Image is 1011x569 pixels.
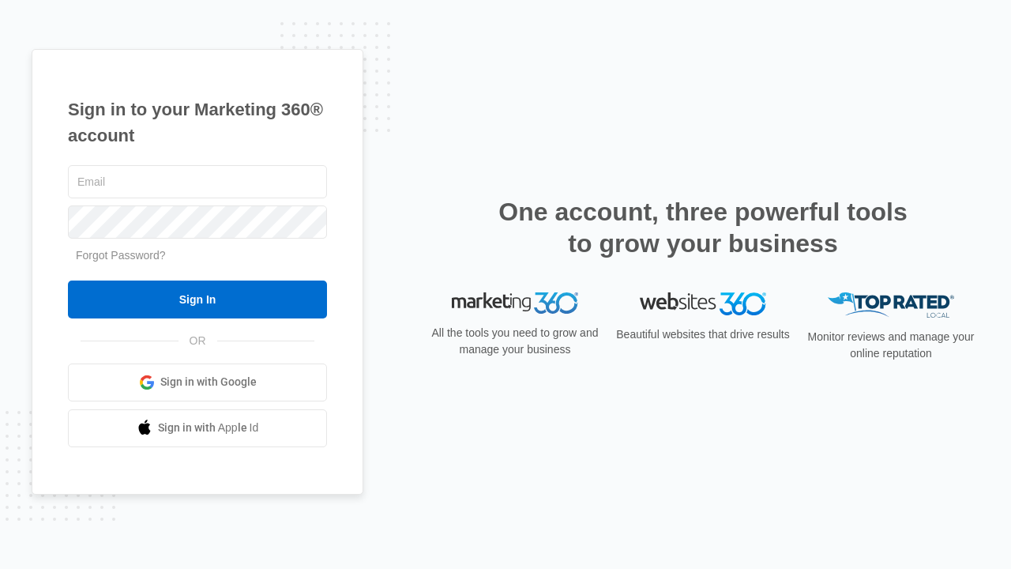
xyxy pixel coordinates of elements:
[68,165,327,198] input: Email
[68,96,327,149] h1: Sign in to your Marketing 360® account
[640,292,766,315] img: Websites 360
[427,325,603,358] p: All the tools you need to grow and manage your business
[494,196,912,259] h2: One account, three powerful tools to grow your business
[452,292,578,315] img: Marketing 360
[68,281,327,318] input: Sign In
[68,409,327,447] a: Sign in with Apple Id
[68,364,327,401] a: Sign in with Google
[614,326,791,343] p: Beautiful websites that drive results
[158,420,259,436] span: Sign in with Apple Id
[802,329,979,362] p: Monitor reviews and manage your online reputation
[828,292,954,318] img: Top Rated Local
[179,333,217,349] span: OR
[76,249,166,262] a: Forgot Password?
[160,374,257,390] span: Sign in with Google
